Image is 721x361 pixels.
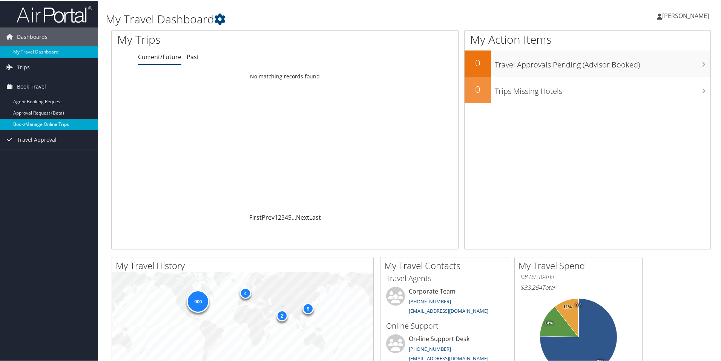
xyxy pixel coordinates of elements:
a: [PHONE_NUMBER] [409,345,451,352]
a: Current/Future [138,52,181,60]
a: First [249,213,262,221]
h2: My Travel History [116,259,373,271]
a: 1 [275,213,278,221]
a: [EMAIL_ADDRESS][DOMAIN_NAME] [409,307,488,314]
a: 0Trips Missing Hotels [465,76,710,102]
h1: My Action Items [465,31,710,47]
a: 4 [285,213,288,221]
div: 900 [187,289,209,312]
h3: Trips Missing Hotels [495,81,710,96]
h3: Travel Approvals Pending (Advisor Booked) [495,55,710,69]
tspan: 0% [575,302,581,307]
h2: 0 [465,56,491,69]
li: Corporate Team [382,286,506,317]
h2: 0 [465,82,491,95]
h2: My Travel Contacts [384,259,508,271]
a: [PHONE_NUMBER] [409,297,451,304]
img: airportal-logo.png [17,5,92,23]
h3: Travel Agents [386,272,502,283]
a: Last [309,213,321,221]
span: Book Travel [17,76,46,95]
span: [PERSON_NAME] [662,11,709,19]
span: Trips [17,57,30,76]
h6: [DATE] - [DATE] [520,272,637,280]
a: [EMAIL_ADDRESS][DOMAIN_NAME] [409,354,488,361]
span: … [291,213,296,221]
a: Next [296,213,309,221]
a: [PERSON_NAME] [657,4,716,26]
h1: My Trips [117,31,308,47]
h2: My Travel Spend [519,259,642,271]
h1: My Travel Dashboard [106,11,513,26]
a: Prev [262,213,275,221]
h6: Total [520,283,637,291]
a: 0Travel Approvals Pending (Advisor Booked) [465,50,710,76]
a: 3 [281,213,285,221]
a: 2 [278,213,281,221]
div: 9 [302,302,314,314]
span: Travel Approval [17,130,57,148]
a: Past [187,52,199,60]
tspan: 14% [545,320,553,325]
span: $33,264 [520,283,542,291]
h3: Online Support [386,320,502,330]
tspan: 11% [563,304,572,309]
div: 2 [276,309,287,321]
div: 4 [239,287,251,298]
span: Dashboards [17,27,48,46]
td: No matching records found [112,69,458,83]
a: 5 [288,213,291,221]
